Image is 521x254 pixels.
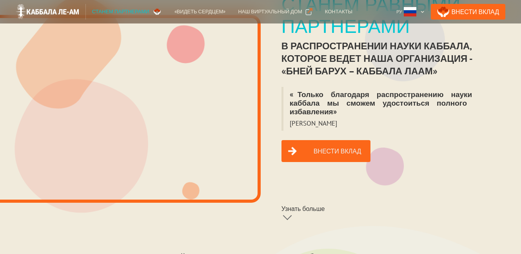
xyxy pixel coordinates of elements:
a: Контакты [319,4,359,20]
div: Наш виртуальный дом [238,8,302,16]
a: «Видеть сердцем» [168,4,232,20]
div: Узнать больше [281,205,325,213]
a: Узнать больше [281,204,371,225]
div: Ру [396,8,402,16]
div: Ру [393,4,428,20]
a: Внести Вклад [431,4,505,20]
div: Контакты [325,8,352,16]
div: «Видеть сердцем» [174,8,226,16]
a: Внести вклад [281,140,371,162]
a: Наш виртуальный дом [232,4,318,20]
div: Станем партнерами [92,8,149,16]
a: Станем партнерами [86,4,168,20]
div: в распространении науки каббала, которое ведет наша организация - «Бней Барух – Каббала лаАм» [281,40,500,77]
blockquote: [PERSON_NAME] [281,119,343,131]
blockquote: «Только благодаря распространению науки каббала мы сможем удостоиться полного избавления» [281,87,500,119]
